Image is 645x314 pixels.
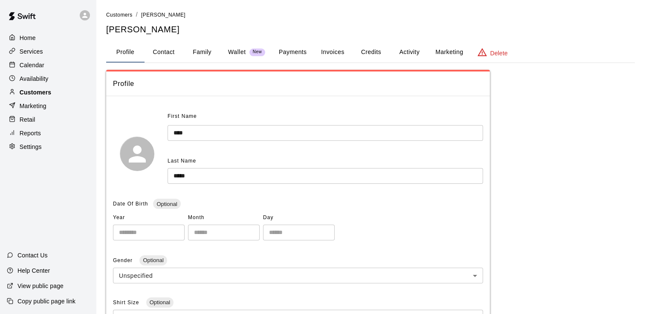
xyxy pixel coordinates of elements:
span: Month [188,211,260,225]
span: Gender [113,257,134,263]
nav: breadcrumb [106,10,635,20]
span: First Name [168,110,197,123]
p: Contact Us [17,251,48,260]
button: Credits [352,42,390,63]
p: Help Center [17,266,50,275]
span: Shirt Size [113,300,141,305]
button: Profile [106,42,145,63]
a: Reports [7,127,89,140]
p: Copy public page link [17,297,75,305]
span: Profile [113,78,483,89]
a: Marketing [7,100,89,112]
p: Customers [20,88,51,97]
span: Last Name [168,158,196,164]
a: Availability [7,72,89,85]
p: Delete [490,49,508,57]
button: Family [183,42,221,63]
p: Calendar [20,61,44,69]
a: Customers [106,11,133,18]
p: Wallet [228,48,246,57]
span: New [249,49,265,55]
p: Retail [20,115,35,124]
p: Settings [20,143,42,151]
li: / [136,10,138,19]
span: Date Of Birth [113,201,148,207]
a: Home [7,31,89,44]
span: Customers [106,12,133,18]
span: Optional [139,257,167,263]
span: Optional [153,201,180,207]
a: Services [7,45,89,58]
p: Marketing [20,102,46,110]
span: Day [263,211,335,225]
button: Invoices [313,42,352,63]
button: Marketing [428,42,470,63]
span: Optional [146,299,174,305]
div: basic tabs example [106,42,635,63]
a: Retail [7,113,89,126]
h5: [PERSON_NAME] [106,24,635,35]
span: Year [113,211,185,225]
button: Contact [145,42,183,63]
a: Customers [7,86,89,99]
button: Payments [272,42,313,63]
p: Home [20,34,36,42]
p: Availability [20,74,49,83]
span: [PERSON_NAME] [141,12,185,18]
button: Activity [390,42,428,63]
p: Services [20,47,43,56]
p: View public page [17,282,64,290]
a: Calendar [7,59,89,71]
div: Unspecified [113,268,483,283]
a: Settings [7,140,89,153]
p: Reports [20,129,41,137]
